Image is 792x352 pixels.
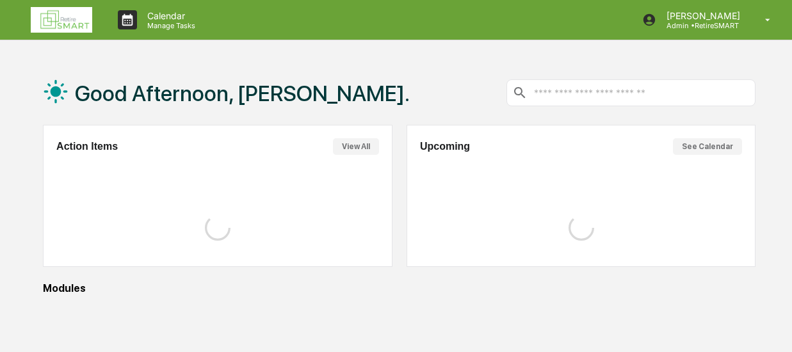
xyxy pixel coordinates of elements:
h1: Good Afternoon, [PERSON_NAME]. [75,81,410,106]
p: Calendar [137,10,202,21]
h2: Action Items [56,141,118,152]
button: View All [333,138,379,155]
p: Admin • RetireSMART [656,21,747,30]
img: logo [31,7,92,33]
div: Modules [43,282,756,294]
button: See Calendar [673,138,742,155]
p: Manage Tasks [137,21,202,30]
p: [PERSON_NAME] [656,10,747,21]
h2: Upcoming [420,141,470,152]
